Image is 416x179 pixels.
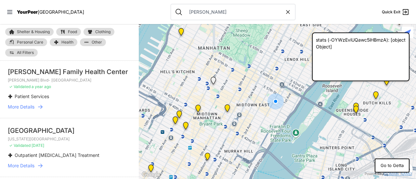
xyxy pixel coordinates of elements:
div: [GEOGRAPHIC_DATA] [8,126,131,135]
div: Jeanne Elmezzi Adult Learning Center (ALC) and Teen Center [372,91,380,102]
a: More Details [8,104,131,110]
span: Personal Care [17,40,43,44]
a: Health [50,38,77,46]
span: Quick Exit [382,9,400,15]
span: ✓ Validated [9,143,31,148]
div: Judith P. Vladeck Center for Women [147,164,155,175]
span: Shelter & Housing [17,30,50,34]
span: Outpatient [MEDICAL_DATA] Treatment [15,152,99,158]
div: Midtown [194,105,202,115]
span: Food [68,30,77,34]
div: Greater New York City [203,153,212,163]
div: NO WALK-INS [223,104,231,115]
div: Jobs-Plus Long Island City/Queensbridge [352,106,360,116]
div: Jobs-Plus Astoria [395,17,403,28]
div: Headquarters (No direct services, do not walk in) [182,122,190,132]
button: Go to Getta [375,159,409,173]
a: Open this area in Google Maps (opens a new window) [140,171,162,179]
span: More Details [8,104,34,110]
span: More Details [8,162,34,169]
img: Google [140,171,162,179]
a: Shelter & Housing [5,28,54,36]
span: [DATE] [32,143,44,148]
div: Main Office [175,110,183,121]
p: [US_STATE][GEOGRAPHIC_DATA] [8,136,131,142]
a: Personal Care [5,38,47,46]
a: [DOMAIN_NAME] [383,172,412,176]
div: stats (-OYWzEviUQawc5iHBmzA): [object Object] [312,32,409,81]
a: Other [80,38,106,46]
div: [PERSON_NAME] Family Health Center [8,67,131,76]
a: Food [56,28,81,36]
div: Midtown, Closed [209,77,217,87]
div: College Initiative (FKA the Prisoner Reentry Institute) [177,28,185,38]
a: Clothing [84,28,114,36]
span: Other [92,40,102,44]
div: Powered by [365,171,412,177]
p: [PERSON_NAME] Blvd- [GEOGRAPHIC_DATA] [8,78,131,83]
span: Health [61,40,73,44]
a: Quick Exit [382,8,409,16]
a: All Filters [5,49,38,57]
span: All Filters [17,51,34,55]
span: YourPeer [17,9,38,15]
span: a year ago [32,84,51,89]
input: Search [185,9,285,15]
span: Patient Services [15,94,49,99]
span: ✓ Validated [9,84,31,89]
a: YourPeer[GEOGRAPHIC_DATA] [17,10,84,14]
span: Clothing [95,30,110,34]
div: DYCD Cornerstone: Ravenswood Community Center [383,78,391,88]
div: You are here! [267,93,284,109]
span: [GEOGRAPHIC_DATA] [38,9,84,15]
a: More Details [8,162,131,169]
